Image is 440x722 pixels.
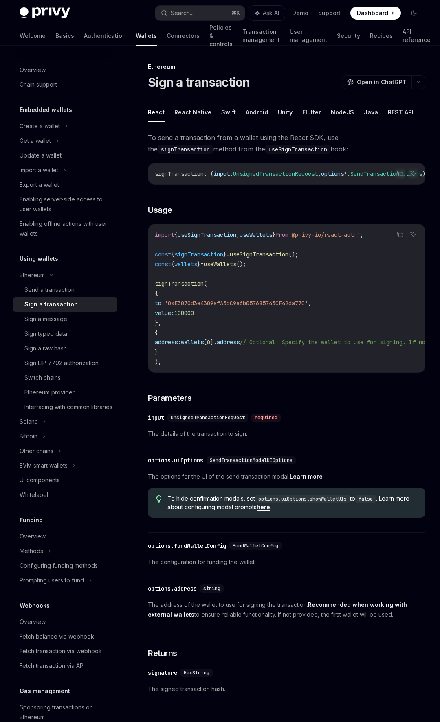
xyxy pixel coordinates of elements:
[155,329,158,336] span: {
[24,329,67,339] div: Sign typed data
[148,472,425,481] span: The options for the UI of the send transaction modal. .
[148,75,250,90] h1: Sign a transaction
[388,103,414,122] button: REST API
[331,103,354,122] button: NodeJS
[20,7,70,19] img: dark logo
[407,7,420,20] button: Toggle dark mode
[20,546,43,556] div: Methods
[217,339,240,346] span: address
[13,385,117,400] a: Ethereum provider
[20,461,68,470] div: EVM smart wallets
[148,204,172,216] span: Usage
[13,473,117,488] a: UI components
[288,251,298,258] span: ();
[155,231,174,238] span: import
[20,601,50,610] h5: Webhooks
[350,170,422,177] span: SendTransactionOptions
[20,431,37,441] div: Bitcoin
[181,339,204,346] span: wallets
[360,231,363,238] span: ;
[318,9,341,17] a: Support
[20,254,58,264] h5: Using wallets
[20,219,112,238] div: Enabling offline actions with user wallets
[230,251,288,258] span: useSignTransaction
[13,217,117,241] a: Enabling offline actions with user wallets
[13,77,117,92] a: Chain support
[13,400,117,414] a: Interfacing with common libraries
[251,414,281,422] div: required
[158,145,213,154] code: signTransaction
[13,297,117,312] a: Sign a transaction
[155,309,174,317] span: value:
[288,231,360,238] span: '@privy-io/react-auth'
[408,168,418,179] button: Ask AI
[344,170,350,177] span: ?:
[13,148,117,163] a: Update a wallet
[204,339,207,346] span: [
[246,103,268,122] button: Android
[197,260,200,268] span: }
[408,229,418,240] button: Ask AI
[20,515,43,525] h5: Funding
[275,231,288,238] span: from
[20,632,94,641] div: Fetch balance via webhook
[20,65,46,75] div: Overview
[203,585,220,592] span: string
[148,648,177,659] span: Returns
[337,26,360,46] a: Security
[174,231,178,238] span: {
[55,26,74,46] a: Basics
[13,644,117,659] a: Fetch transaction via webhook
[204,260,236,268] span: useWallets
[209,26,233,46] a: Policies & controls
[13,558,117,573] a: Configuring funding methods
[13,341,117,356] a: Sign a raw hash
[13,370,117,385] a: Switch chains
[155,251,171,258] span: const
[84,26,126,46] a: Authentication
[20,121,60,131] div: Create a wallet
[20,490,48,500] div: Whitelabel
[20,165,58,175] div: Import a wallet
[13,192,117,217] a: Enabling server-side access to user wallets
[165,300,308,307] span: '0xE3070d3e4309afA3bC9a6b057685743CF42da77C'
[155,170,204,177] span: signTransaction
[302,103,321,122] button: Flutter
[20,661,85,671] div: Fetch transaction via API
[370,26,393,46] a: Recipes
[231,10,240,16] span: ⌘ K
[184,669,209,676] span: HexString
[395,229,405,240] button: Copy the contents from the code block
[20,151,62,160] div: Update a wallet
[350,7,401,20] a: Dashboard
[24,358,99,368] div: Sign EIP-7702 authorization
[148,63,425,71] div: Ethereum
[24,343,67,353] div: Sign a raw hash
[240,231,272,238] span: useWallets
[20,686,70,696] h5: Gas management
[174,103,211,122] button: React Native
[148,669,177,677] div: signature
[24,373,61,383] div: Switch chains
[342,75,411,89] button: Open in ChatGPT
[13,659,117,673] a: Fetch transaction via API
[403,26,431,46] a: API reference
[155,348,158,356] span: }
[272,231,275,238] span: }
[174,309,194,317] span: 100000
[155,300,165,307] span: to:
[20,80,57,90] div: Chain support
[20,26,46,46] a: Welcome
[227,251,230,258] span: =
[20,646,102,656] div: Fetch transaction via webhook
[148,584,197,593] div: options.address
[204,280,207,287] span: (
[24,402,112,412] div: Interfacing with common libraries
[20,180,59,190] div: Export a wallet
[20,446,53,456] div: Other chains
[355,495,376,503] code: false
[233,170,318,177] span: UnsignedTransactionRequest
[242,26,280,46] a: Transaction management
[171,8,194,18] div: Search...
[13,529,117,544] a: Overview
